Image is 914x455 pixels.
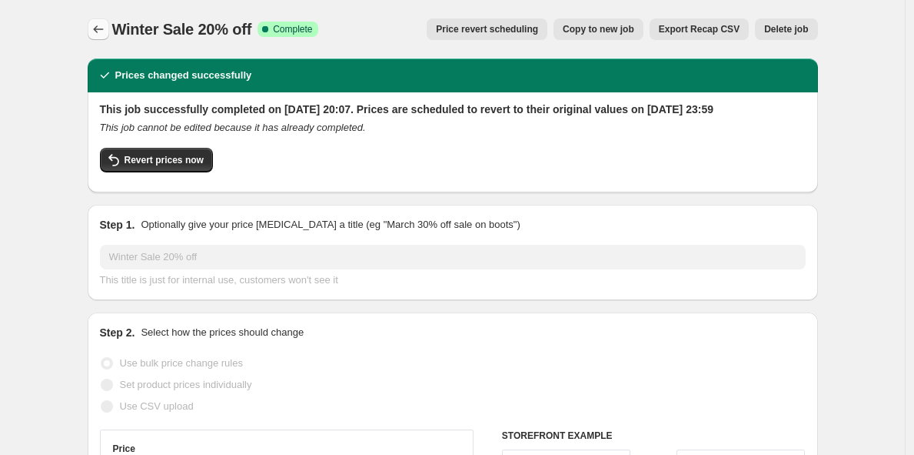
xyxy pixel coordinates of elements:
button: Export Recap CSV [650,18,749,40]
h6: STOREFRONT EXAMPLE [502,430,806,442]
span: Revert prices now [125,154,204,166]
button: Revert prices now [100,148,213,172]
span: Copy to new job [563,23,634,35]
p: Select how the prices should change [141,325,304,340]
button: Price revert scheduling [427,18,547,40]
span: Winter Sale 20% off [112,21,252,38]
h2: Step 2. [100,325,135,340]
button: Delete job [755,18,817,40]
span: Set product prices individually [120,379,252,390]
button: Copy to new job [553,18,643,40]
span: Use bulk price change rules [120,357,243,369]
p: Optionally give your price [MEDICAL_DATA] a title (eg "March 30% off sale on boots") [141,217,520,233]
span: Use CSV upload [120,400,194,412]
h2: Step 1. [100,217,135,233]
span: Delete job [764,23,808,35]
i: This job cannot be edited because it has already completed. [100,122,366,133]
h2: Prices changed successfully [115,68,252,83]
span: This title is just for internal use, customers won't see it [100,274,338,286]
h3: Price [113,443,135,455]
span: Complete [273,23,312,35]
button: Price change jobs [88,18,109,40]
span: Export Recap CSV [659,23,740,35]
input: 30% off holiday sale [100,245,806,269]
h2: This job successfully completed on [DATE] 20:07. Prices are scheduled to revert to their original... [100,102,806,117]
span: Price revert scheduling [436,23,538,35]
